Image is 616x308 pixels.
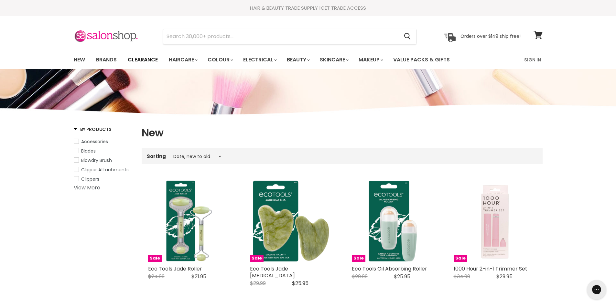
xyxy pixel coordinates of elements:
span: Blades [81,148,96,154]
a: Makeup [354,53,387,67]
span: $21.95 [191,273,206,280]
button: Search [399,29,416,44]
a: Eco Tools Oil Absorbing Roller [352,265,427,272]
img: 1000 Hour 2-in-1 Trimmer Set [454,180,536,262]
a: Clippers [74,175,134,183]
span: $29.99 [250,280,266,287]
a: Value Packs & Gifts [388,53,455,67]
span: Sale [148,255,162,262]
a: Accessories [74,138,134,145]
img: Eco Tools Oil Absorbing Roller [352,180,434,262]
span: $29.95 [496,273,513,280]
a: Eco Tools Jade Roller [148,265,202,272]
a: 1000 Hour 2-in-1 Trimmer Set 1000 Hour 2-in-1 Trimmer Set Sale [454,180,536,262]
a: Clearance [123,53,163,67]
img: Eco Tools Jade Gua Sha [250,180,332,262]
span: Blowdry Brush [81,157,112,164]
span: Sale [352,255,365,262]
a: Sign In [520,53,545,67]
span: $24.99 [148,273,165,280]
span: Sale [454,255,467,262]
a: Eco Tools Jade [MEDICAL_DATA] [250,265,295,279]
a: Beauty [282,53,314,67]
span: Sale [250,255,264,262]
h1: New [142,126,543,140]
span: Clippers [81,176,99,182]
form: Product [163,29,416,44]
label: Sorting [147,154,166,159]
a: Eco Tools Jade Roller Eco Tools Jade Roller Sale [148,180,231,262]
a: Clipper Attachments [74,166,134,173]
input: Search [163,29,399,44]
a: 1000 Hour 2-in-1 Trimmer Set [454,265,527,272]
a: GET TRADE ACCESS [321,5,366,11]
nav: Main [66,50,551,69]
a: Eco Tools Jade Gua Sha Sale [250,180,332,262]
a: Brands [91,53,122,67]
ul: Main menu [69,50,488,69]
a: Haircare [164,53,201,67]
span: $34.99 [454,273,470,280]
a: New [69,53,90,67]
span: $25.95 [292,280,308,287]
a: Electrical [238,53,281,67]
div: HAIR & BEAUTY TRADE SUPPLY | [66,5,551,11]
a: View More [74,184,100,191]
h3: By Products [74,126,112,133]
a: Blowdry Brush [74,157,134,164]
a: Blades [74,147,134,154]
a: Colour [203,53,237,67]
p: Orders over $149 ship free! [460,33,521,39]
span: Accessories [81,138,108,145]
iframe: Gorgias live chat messenger [584,278,610,302]
a: Skincare [315,53,352,67]
img: Eco Tools Jade Roller [148,180,231,262]
span: $29.99 [352,273,368,280]
span: $25.95 [394,273,410,280]
a: Eco Tools Oil Absorbing Roller Eco Tools Oil Absorbing Roller Sale [352,180,434,262]
span: Clipper Attachments [81,166,129,173]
